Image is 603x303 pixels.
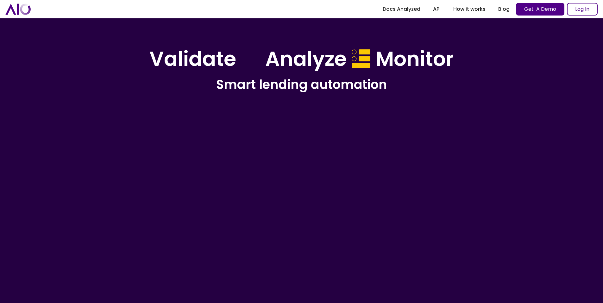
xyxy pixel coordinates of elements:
h1: Analyze [265,47,347,71]
a: API [427,3,447,15]
a: How it works [447,3,492,15]
a: Blog [492,3,516,15]
a: Get A Demo [516,3,564,16]
a: Docs Analyzed [376,3,427,15]
h2: Smart lending automation [121,76,482,93]
h1: Validate [149,47,236,71]
a: home [5,3,31,15]
a: Log In [567,3,598,16]
h1: Monitor [376,47,454,71]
